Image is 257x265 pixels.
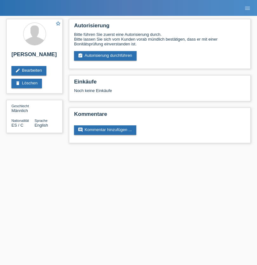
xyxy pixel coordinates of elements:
[244,5,251,11] i: menu
[11,66,46,76] a: editBearbeiten
[11,103,35,113] div: Männlich
[11,119,29,123] span: Nationalität
[11,104,29,108] span: Geschlecht
[15,81,20,86] i: delete
[74,111,246,121] h2: Kommentare
[74,23,246,32] h2: Autorisierung
[74,88,246,98] div: Noch keine Einkäufe
[55,21,61,26] i: star_border
[74,51,137,61] a: assignment_turned_inAutorisierung durchführen
[241,6,254,10] a: menu
[35,119,48,123] span: Sprache
[11,123,24,128] span: Spanien / C / 06.04.2015
[74,32,246,46] div: Bitte führen Sie zuerst eine Autorisierung durch. Bitte lassen Sie sich vom Kunden vorab mündlich...
[11,51,57,61] h2: [PERSON_NAME]
[15,68,20,73] i: edit
[78,53,83,58] i: assignment_turned_in
[78,127,83,132] i: comment
[55,21,61,27] a: star_border
[74,79,246,88] h2: Einkäufe
[35,123,48,128] span: English
[11,79,42,88] a: deleteLöschen
[74,125,136,135] a: commentKommentar hinzufügen ...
